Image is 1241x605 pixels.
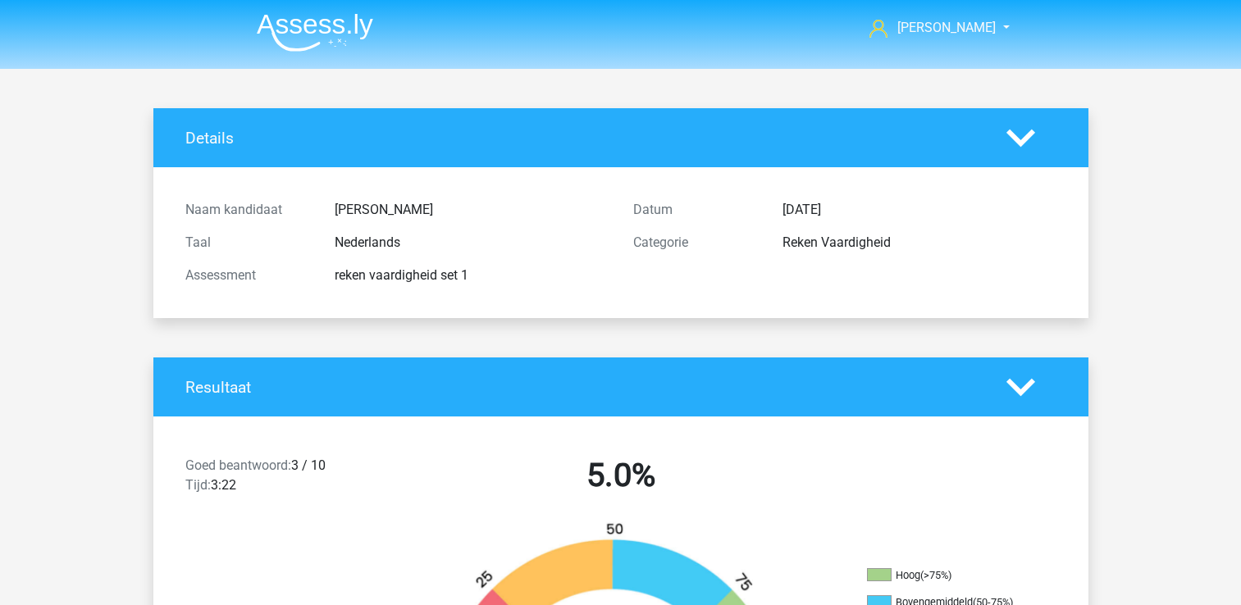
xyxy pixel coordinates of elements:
li: Hoog [867,568,1031,583]
a: [PERSON_NAME] [863,18,997,38]
div: Categorie [621,233,770,252]
div: 3 / 10 3:22 [173,456,397,502]
h4: Details [185,129,982,148]
div: reken vaardigheid set 1 [322,266,621,285]
div: Naam kandidaat [173,200,322,220]
div: Assessment [173,266,322,285]
h2: 5.0% [409,456,833,495]
span: Tijd: [185,477,211,493]
span: [PERSON_NAME] [897,20,996,35]
div: Reken Vaardigheid [770,233,1069,252]
div: [PERSON_NAME] [322,200,621,220]
div: Nederlands [322,233,621,252]
img: Assessly [257,13,373,52]
div: (>75%) [920,569,951,581]
div: Datum [621,200,770,220]
div: Taal [173,233,322,252]
div: [DATE] [770,200,1069,220]
span: Goed beantwoord: [185,457,291,473]
h4: Resultaat [185,378,982,397]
